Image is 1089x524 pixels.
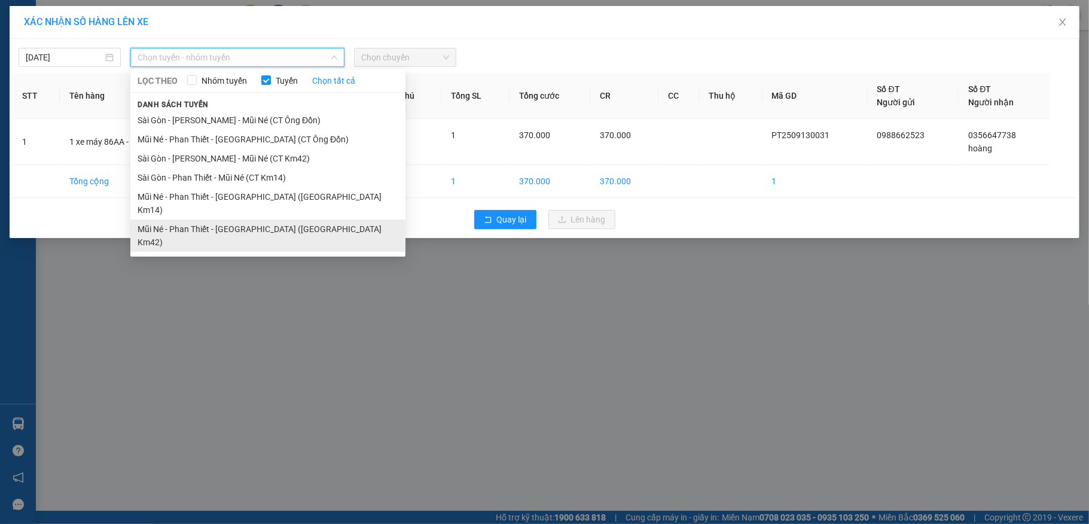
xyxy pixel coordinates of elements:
[1046,6,1079,39] button: Close
[484,215,492,225] span: rollback
[24,16,148,28] span: XÁC NHẬN SỐ HÀNG LÊN XE
[1058,17,1067,27] span: close
[590,73,659,119] th: CR
[130,149,405,168] li: Sài Gòn - [PERSON_NAME] - Mũi Né (CT Km42)
[700,73,762,119] th: Thu hộ
[60,73,202,119] th: Tên hàng
[442,73,510,119] th: Tổng SL
[197,74,252,87] span: Nhóm tuyến
[130,111,405,130] li: Sài Gòn - [PERSON_NAME] - Mũi Né (CT Ông Đồn)
[452,130,456,140] span: 1
[772,130,830,140] span: PT2509130031
[130,168,405,187] li: Sài Gòn - Phan Thiết - Mũi Né (CT Km14)
[60,165,202,198] td: Tổng cộng
[590,165,659,198] td: 370.000
[877,84,900,94] span: Số ĐT
[442,165,510,198] td: 1
[26,51,103,64] input: 14/09/2025
[361,48,449,66] span: Chọn chuyến
[968,98,1014,107] span: Người nhận
[271,74,303,87] span: Tuyến
[13,73,60,119] th: STT
[13,119,60,165] td: 1
[877,98,916,107] span: Người gửi
[762,165,868,198] td: 1
[130,220,405,252] li: Mũi Né - Phan Thiết - [GEOGRAPHIC_DATA] ([GEOGRAPHIC_DATA] Km42)
[130,187,405,220] li: Mũi Né - Phan Thiết - [GEOGRAPHIC_DATA] ([GEOGRAPHIC_DATA] Km14)
[510,165,590,198] td: 370.000
[138,48,337,66] span: Chọn tuyến - nhóm tuyến
[312,74,355,87] a: Chọn tất cả
[658,73,699,119] th: CC
[130,130,405,149] li: Mũi Né - Phan Thiết - [GEOGRAPHIC_DATA] (CT Ông Đồn)
[519,130,550,140] span: 370.000
[510,73,590,119] th: Tổng cước
[600,130,631,140] span: 370.000
[130,99,216,110] span: Danh sách tuyến
[138,74,178,87] span: LỌC THEO
[968,144,992,153] span: hoàng
[497,213,527,226] span: Quay lại
[762,73,868,119] th: Mã GD
[968,130,1016,140] span: 0356647738
[376,73,441,119] th: Ghi chú
[331,54,338,61] span: down
[60,119,202,165] td: 1 xe máy 86AA - 12042
[548,210,615,229] button: uploadLên hàng
[474,210,536,229] button: rollbackQuay lại
[877,130,925,140] span: 0988662523
[968,84,991,94] span: Số ĐT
